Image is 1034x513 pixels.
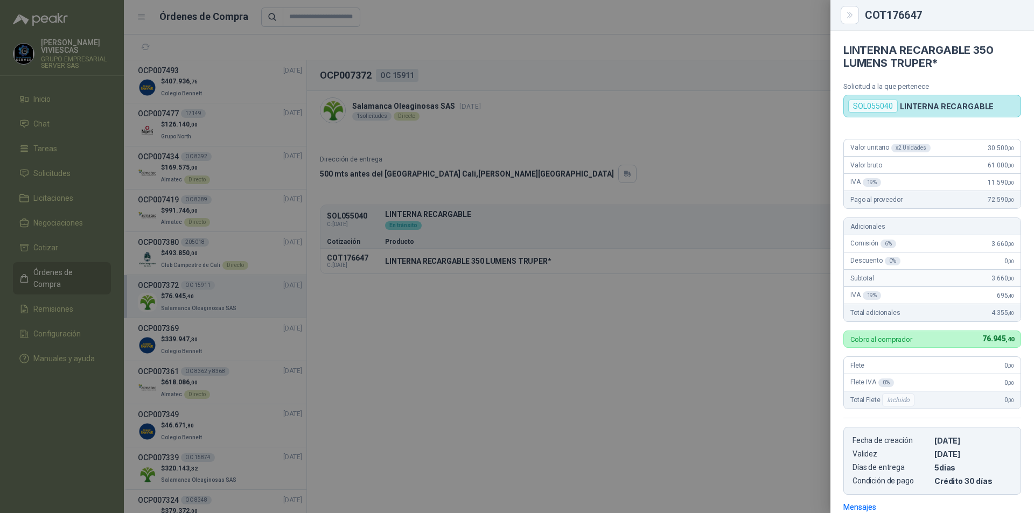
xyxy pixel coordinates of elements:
[850,240,896,248] span: Comisión
[885,257,900,265] div: 0 %
[863,291,882,300] div: 19 %
[850,393,917,406] span: Total Flete
[988,161,1014,169] span: 61.000
[1004,257,1014,265] span: 0
[878,378,894,387] div: 0 %
[988,144,1014,152] span: 30.500
[1005,336,1014,343] span: ,40
[850,291,881,300] span: IVA
[850,178,881,187] span: IVA
[853,476,930,486] p: Condición de pago
[1008,180,1014,186] span: ,00
[850,161,882,169] span: Valor bruto
[1008,163,1014,168] span: ,00
[850,196,903,203] span: Pago al proveedor
[991,309,1014,317] span: 4.355
[881,240,896,248] div: 6 %
[843,9,856,22] button: Close
[1008,241,1014,247] span: ,00
[1008,145,1014,151] span: ,00
[934,476,1012,486] p: Crédito 30 días
[848,100,898,113] div: SOL055040
[850,257,900,265] span: Descuento
[934,449,1012,459] p: [DATE]
[882,393,914,406] div: Incluido
[1008,380,1014,386] span: ,00
[1004,379,1014,386] span: 0
[988,196,1014,203] span: 72.590
[850,144,931,152] span: Valor unitario
[853,449,930,459] p: Validez
[1008,197,1014,203] span: ,00
[997,292,1014,299] span: 695
[850,275,874,282] span: Subtotal
[1008,276,1014,282] span: ,00
[865,10,1021,20] div: COT176647
[988,179,1014,186] span: 11.590
[900,102,994,111] p: LINTERNA RECARGABLE
[853,463,930,472] p: Días de entrega
[843,501,876,513] div: Mensajes
[863,178,882,187] div: 19 %
[1004,396,1014,404] span: 0
[982,334,1014,343] span: 76.945
[1008,258,1014,264] span: ,00
[844,304,1021,321] div: Total adicionales
[844,218,1021,235] div: Adicionales
[850,378,894,387] span: Flete IVA
[853,436,930,445] p: Fecha de creación
[934,463,1012,472] p: 5 dias
[1004,362,1014,369] span: 0
[843,44,1021,69] h4: LINTERNA RECARGABLE 350 LUMENS TRUPER*
[991,240,1014,248] span: 3.660
[1008,397,1014,403] span: ,00
[891,144,931,152] div: x 2 Unidades
[1008,363,1014,369] span: ,00
[1008,293,1014,299] span: ,40
[934,436,1012,445] p: [DATE]
[843,82,1021,90] p: Solicitud a la que pertenece
[991,275,1014,282] span: 3.660
[1008,310,1014,316] span: ,40
[850,336,912,343] p: Cobro al comprador
[850,362,864,369] span: Flete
